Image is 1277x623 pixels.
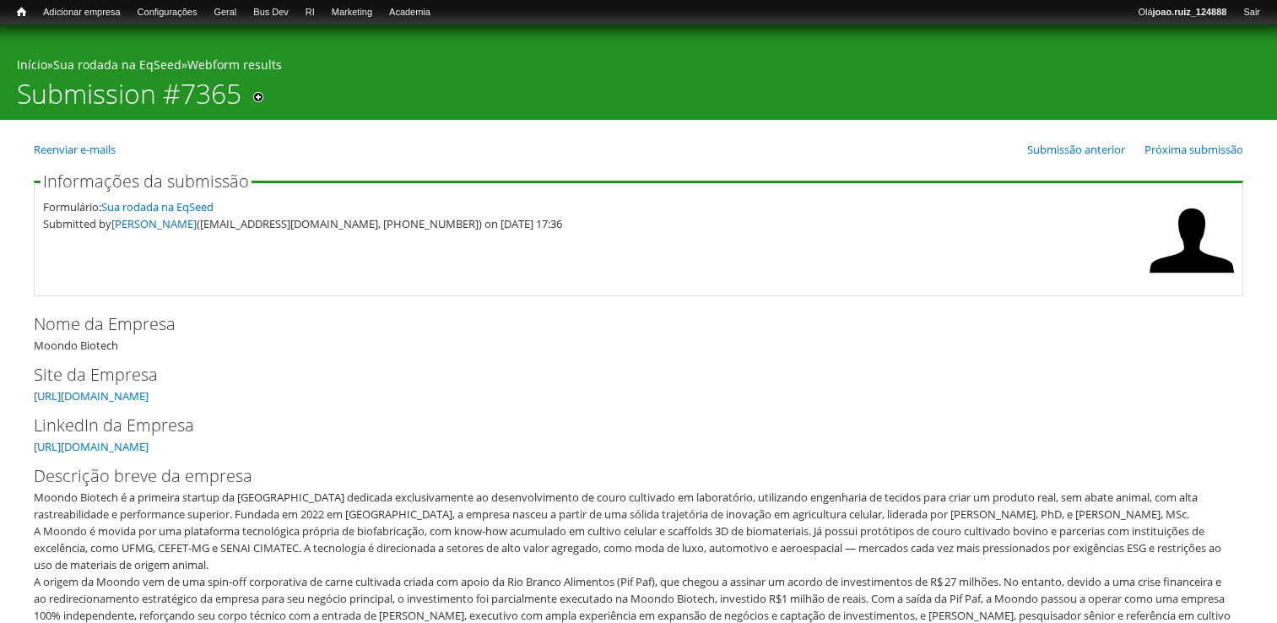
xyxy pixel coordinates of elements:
[17,78,241,120] h1: Submission #7365
[53,57,181,73] a: Sua rodada na EqSeed
[1150,271,1234,286] a: Ver perfil do usuário.
[1153,7,1227,17] strong: joao.ruiz_124888
[34,311,1243,354] div: Moondo Biotech
[1027,142,1125,157] a: Submissão anterior
[1144,142,1243,157] a: Próxima submissão
[101,199,214,214] a: Sua rodada na EqSeed
[34,388,149,404] a: [URL][DOMAIN_NAME]
[205,4,245,21] a: Geral
[1235,4,1269,21] a: Sair
[1150,198,1234,283] img: Foto de Aline Bruna da Silva
[34,362,1215,387] label: Site da Empresa
[35,4,129,21] a: Adicionar empresa
[8,4,35,20] a: Início
[17,57,1260,78] div: » »
[34,439,149,454] a: [URL][DOMAIN_NAME]
[111,216,197,231] a: [PERSON_NAME]
[43,215,1141,232] div: Submitted by ([EMAIL_ADDRESS][DOMAIN_NAME], [PHONE_NUMBER]) on [DATE] 17:36
[41,173,252,190] legend: Informações da submissão
[245,4,297,21] a: Bus Dev
[34,311,1215,337] label: Nome da Empresa
[34,142,116,157] a: Reenviar e-mails
[129,4,206,21] a: Configurações
[34,463,1215,489] label: Descrição breve da empresa
[43,198,1141,215] div: Formulário:
[1129,4,1235,21] a: Olájoao.ruiz_124888
[17,57,47,73] a: Início
[17,6,26,18] span: Início
[187,57,282,73] a: Webform results
[297,4,323,21] a: RI
[34,413,1215,438] label: LinkedIn da Empresa
[381,4,439,21] a: Academia
[323,4,381,21] a: Marketing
